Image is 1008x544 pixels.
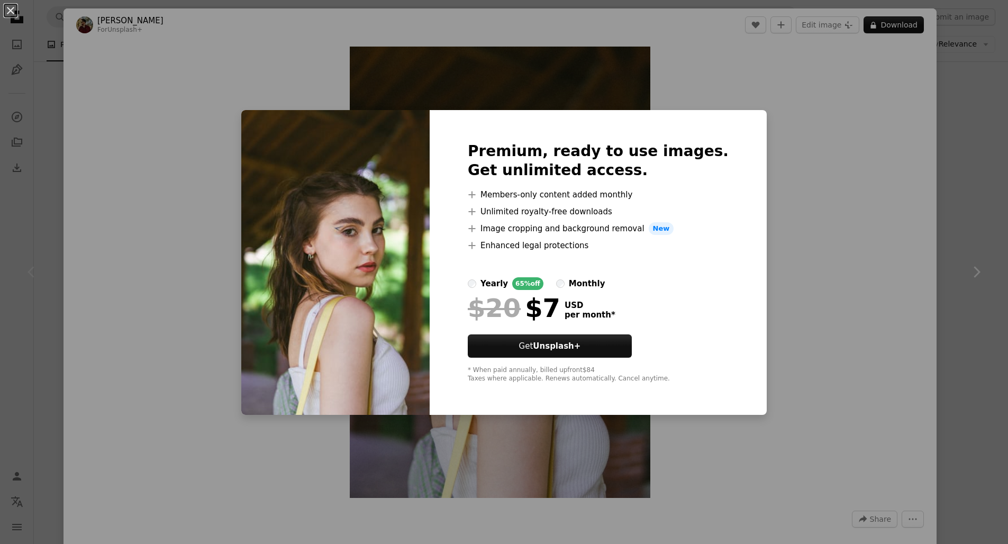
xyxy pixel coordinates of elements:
[468,205,729,218] li: Unlimited royalty-free downloads
[468,334,632,358] button: GetUnsplash+
[468,294,521,322] span: $20
[241,110,430,415] img: premium_photo-1668896122605-debd3fed81a4
[480,277,508,290] div: yearly
[512,277,543,290] div: 65% off
[468,188,729,201] li: Members-only content added monthly
[468,294,560,322] div: $7
[468,366,729,383] div: * When paid annually, billed upfront $84 Taxes where applicable. Renews automatically. Cancel any...
[468,142,729,180] h2: Premium, ready to use images. Get unlimited access.
[468,239,729,252] li: Enhanced legal protections
[569,277,605,290] div: monthly
[468,279,476,288] input: yearly65%off
[468,222,729,235] li: Image cropping and background removal
[533,341,580,351] strong: Unsplash+
[649,222,674,235] span: New
[556,279,565,288] input: monthly
[565,310,615,320] span: per month *
[565,301,615,310] span: USD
